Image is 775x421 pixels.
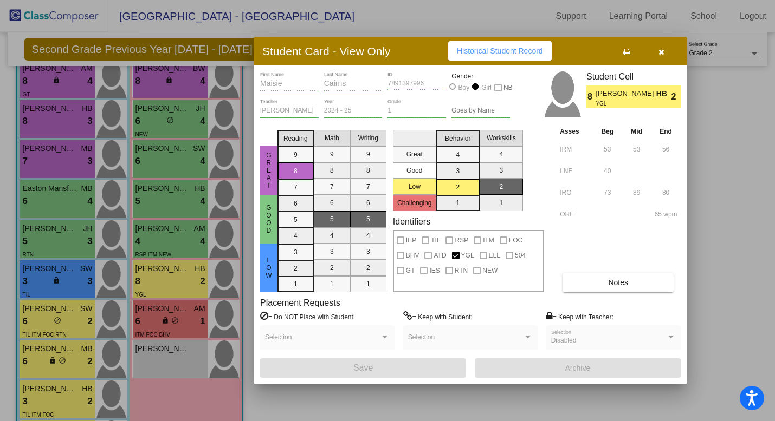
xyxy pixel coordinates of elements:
span: NEW [482,264,498,277]
h3: Student Card - View Only [262,44,391,58]
div: Boy [458,83,470,93]
span: [PERSON_NAME] [596,88,656,100]
span: YGL [461,249,474,262]
span: Notes [608,278,628,287]
span: BHV [406,249,419,262]
th: Mid [622,126,651,137]
input: teacher [260,107,319,115]
span: RSP [455,234,468,247]
span: HB [656,88,671,100]
label: = Keep with Teacher: [546,311,613,322]
button: Archive [475,358,681,378]
span: IEP [406,234,416,247]
span: 504 [515,249,526,262]
button: Historical Student Record [448,41,552,61]
span: Save [353,363,373,372]
label: Placement Requests [260,298,340,308]
span: YGL [596,100,648,108]
span: Good [264,204,274,234]
mat-label: Gender [451,71,510,81]
label: = Do NOT Place with Student: [260,311,355,322]
span: TIL [431,234,440,247]
button: Notes [563,273,674,292]
h3: Student Cell [586,71,681,82]
span: Great [264,152,274,189]
input: year [324,107,383,115]
input: Enter ID [387,80,446,88]
button: Save [260,358,466,378]
label: Identifiers [393,216,430,227]
span: Historical Student Record [457,47,543,55]
span: Disabled [551,337,577,344]
span: ITM [483,234,494,247]
th: Beg [592,126,622,137]
th: End [651,126,681,137]
span: FOC [509,234,522,247]
span: IES [429,264,440,277]
input: goes by name [451,107,510,115]
input: grade [387,107,446,115]
span: ATD [434,249,446,262]
input: assessment [560,163,590,179]
span: 8 [586,90,596,103]
span: 2 [671,90,681,103]
div: Girl [481,83,492,93]
span: RTN [455,264,468,277]
input: assessment [560,141,590,157]
input: assessment [560,206,590,222]
th: Asses [557,126,592,137]
span: ELL [489,249,500,262]
span: NB [503,81,513,94]
span: GT [406,264,415,277]
span: Archive [565,364,591,372]
span: Low [264,256,274,279]
label: = Keep with Student: [403,311,473,322]
input: assessment [560,185,590,201]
